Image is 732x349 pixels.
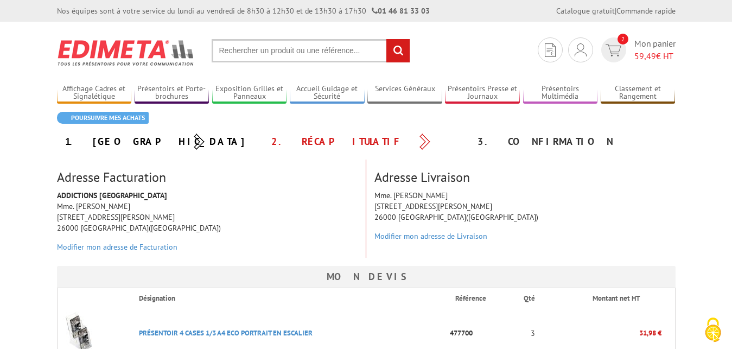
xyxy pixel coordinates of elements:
[135,84,209,102] a: Présentoirs et Porte-brochures
[634,37,676,62] span: Mon panier
[575,43,587,56] img: devis rapide
[212,39,410,62] input: Rechercher un produit ou une référence...
[556,6,615,16] a: Catalogue gratuit
[367,84,442,102] a: Services Généraux
[290,84,365,102] a: Accueil Guidage et Sécurité
[445,84,520,102] a: Présentoirs Presse et Journaux
[447,323,515,342] p: 477700
[599,37,676,62] a: devis rapide 2 Mon panier 59,49€ HT
[65,135,247,148] a: 1. [GEOGRAPHIC_DATA]
[57,84,132,102] a: Affichage Cadres et Signalétique
[556,5,676,16] div: |
[634,50,656,61] span: 59,49
[57,242,177,252] a: Modifier mon adresse de Facturation
[49,190,366,258] div: Mme. [PERSON_NAME] [STREET_ADDRESS][PERSON_NAME] 26000 [GEOGRAPHIC_DATA]([GEOGRAPHIC_DATA])
[372,6,430,16] strong: 01 46 81 33 03
[523,84,598,102] a: Présentoirs Multimédia
[386,39,410,62] input: rechercher
[634,50,676,62] span: € HT
[550,323,661,342] p: 31,98 €
[545,43,556,57] img: devis rapide
[212,84,287,102] a: Exposition Grilles et Panneaux
[374,231,487,241] a: Modifier mon adresse de Livraison
[469,132,676,151] div: 3. Confirmation
[699,316,727,344] img: Cookies (fenêtre modale)
[57,266,676,288] h3: Mon devis
[57,33,195,73] img: Edimeta
[57,112,149,124] a: Poursuivre mes achats
[57,170,358,185] h3: Adresse Facturation
[130,288,446,309] th: Désignation
[366,190,684,247] div: Mme. [PERSON_NAME] [STREET_ADDRESS][PERSON_NAME] 26000 [GEOGRAPHIC_DATA]([GEOGRAPHIC_DATA])
[606,44,621,56] img: devis rapide
[139,328,313,338] a: PRéSENTOIR 4 CASES 1/3 A4 ECO PORTRAIT EN ESCALIER
[616,6,676,16] a: Commande rapide
[559,294,673,304] p: Montant net HT
[601,84,676,102] a: Classement et Rangement
[374,170,676,185] h3: Adresse Livraison
[57,5,430,16] div: Nos équipes sont à votre service du lundi au vendredi de 8h30 à 12h30 et de 13h30 à 17h30
[515,288,551,309] th: Qté
[447,288,515,309] th: Référence
[263,132,469,151] div: 2. Récapitulatif
[694,312,732,349] button: Cookies (fenêtre modale)
[618,34,628,45] span: 2
[57,191,167,200] strong: ADDICTIONS [GEOGRAPHIC_DATA]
